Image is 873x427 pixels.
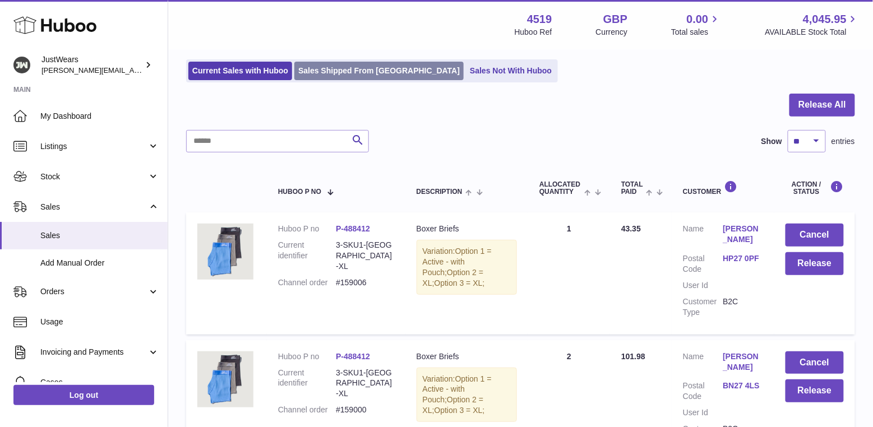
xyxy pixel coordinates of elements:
[761,136,782,147] label: Show
[671,12,721,38] a: 0.00 Total sales
[417,224,518,234] div: Boxer Briefs
[789,94,855,117] button: Release All
[621,181,643,196] span: Total paid
[40,377,159,388] span: Cases
[40,111,159,122] span: My Dashboard
[197,351,253,407] img: 45191661908877.jpg
[278,224,336,234] dt: Huboo P no
[528,212,610,334] td: 1
[417,368,518,423] div: Variation:
[417,188,463,196] span: Description
[417,351,518,362] div: Boxer Briefs
[40,317,159,327] span: Usage
[435,406,485,415] span: Option 3 = XL;
[466,62,556,80] a: Sales Not With Huboo
[515,27,552,38] div: Huboo Ref
[40,347,147,358] span: Invoicing and Payments
[423,247,492,277] span: Option 1 = Active - with Pouch;
[278,368,336,400] dt: Current identifier
[723,296,763,318] dd: B2C
[621,224,641,233] span: 43.35
[40,258,159,268] span: Add Manual Order
[683,351,723,375] dt: Name
[621,352,645,361] span: 101.98
[683,380,723,402] dt: Postal Code
[336,277,394,288] dd: #159006
[13,385,154,405] a: Log out
[278,351,336,362] dt: Huboo P no
[539,181,581,196] span: ALLOCATED Quantity
[683,253,723,275] dt: Postal Code
[786,180,844,196] div: Action / Status
[683,280,723,291] dt: User Id
[294,62,464,80] a: Sales Shipped From [GEOGRAPHIC_DATA]
[423,395,484,415] span: Option 2 = XL;
[417,240,518,295] div: Variation:
[683,224,723,248] dt: Name
[423,268,484,287] span: Option 2 = XL;
[336,224,370,233] a: P-488412
[596,27,628,38] div: Currency
[41,54,142,76] div: JustWears
[197,224,253,280] img: 45191661908877.jpg
[336,240,394,272] dd: 3-SKU1-[GEOGRAPHIC_DATA]-XL
[786,351,844,374] button: Cancel
[527,12,552,27] strong: 4519
[603,12,627,27] strong: GBP
[40,141,147,152] span: Listings
[723,253,763,264] a: HP27 0PF
[723,351,763,373] a: [PERSON_NAME]
[41,66,225,75] span: [PERSON_NAME][EMAIL_ADDRESS][DOMAIN_NAME]
[423,374,492,405] span: Option 1 = Active - with Pouch;
[683,180,763,196] div: Customer
[278,240,336,272] dt: Current identifier
[723,380,763,391] a: BN27 4LS
[13,57,30,73] img: josh@just-wears.com
[683,296,723,318] dt: Customer Type
[765,27,860,38] span: AVAILABLE Stock Total
[723,224,763,245] a: [PERSON_NAME]
[786,379,844,402] button: Release
[786,224,844,247] button: Cancel
[336,405,394,415] dd: #159000
[40,202,147,212] span: Sales
[188,62,292,80] a: Current Sales with Huboo
[687,12,709,27] span: 0.00
[765,12,860,38] a: 4,045.95 AVAILABLE Stock Total
[435,279,485,287] span: Option 3 = XL;
[278,188,321,196] span: Huboo P no
[278,405,336,415] dt: Channel order
[40,171,147,182] span: Stock
[803,12,847,27] span: 4,045.95
[278,277,336,288] dt: Channel order
[336,368,394,400] dd: 3-SKU1-[GEOGRAPHIC_DATA]-XL
[786,252,844,275] button: Release
[683,407,723,418] dt: User Id
[832,136,855,147] span: entries
[40,230,159,241] span: Sales
[40,286,147,297] span: Orders
[671,27,721,38] span: Total sales
[336,352,370,361] a: P-488412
